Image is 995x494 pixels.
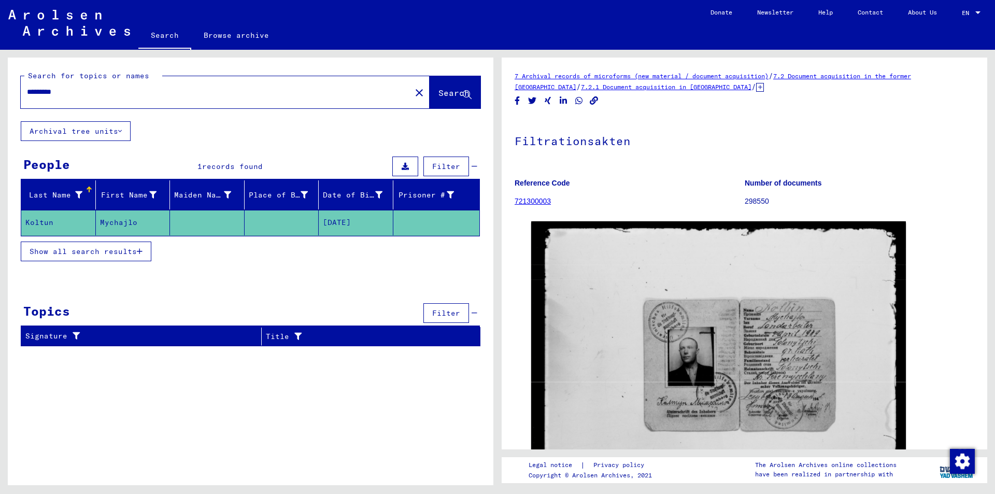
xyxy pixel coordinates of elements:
button: Show all search results [21,242,151,261]
button: Search [430,76,480,108]
mat-header-cell: Date of Birth [319,180,393,209]
div: Place of Birth [249,187,321,203]
div: Place of Birth [249,190,308,201]
div: Title [266,331,460,342]
a: Browse archive [191,23,281,48]
div: | [529,460,657,471]
p: Copyright © Arolsen Archives, 2021 [529,471,657,480]
span: 1 [197,162,202,171]
span: Filter [432,162,460,171]
div: First Name [100,190,157,201]
b: Number of documents [745,179,822,187]
button: Filter [423,303,469,323]
mat-cell: [DATE] [319,210,393,235]
p: The Arolsen Archives online collections [755,460,897,470]
div: People [23,155,70,174]
a: Search [138,23,191,50]
span: Search [438,88,470,98]
button: Share on Twitter [527,94,538,107]
mat-header-cell: Last Name [21,180,96,209]
a: 7.2.1 Document acquisition in [GEOGRAPHIC_DATA] [581,83,751,91]
img: yv_logo.png [937,457,976,483]
span: / [769,71,773,80]
div: First Name [100,187,170,203]
p: have been realized in partnership with [755,470,897,479]
button: Clear [409,82,430,103]
h1: Filtrationsakten [515,117,974,163]
div: Maiden Name [174,187,244,203]
b: Reference Code [515,179,570,187]
div: Prisoner # [397,187,467,203]
mat-icon: close [413,87,425,99]
span: Filter [432,308,460,318]
button: Share on LinkedIn [558,94,569,107]
span: EN [962,9,973,17]
div: Date of Birth [323,190,382,201]
span: / [751,82,756,91]
div: Title [266,328,470,345]
div: Signature [25,328,264,345]
button: Share on WhatsApp [574,94,585,107]
mat-label: Search for topics or names [28,71,149,80]
a: 7 Archival records of microforms (new material / document acquisition) [515,72,769,80]
mat-cell: Koltun [21,210,96,235]
img: Change consent [950,449,975,474]
a: 721300003 [515,197,551,205]
mat-header-cell: First Name [96,180,170,209]
span: records found [202,162,263,171]
button: Filter [423,157,469,176]
button: Share on Xing [543,94,553,107]
div: Date of Birth [323,187,395,203]
div: Maiden Name [174,190,231,201]
mat-header-cell: Place of Birth [245,180,319,209]
div: Signature [25,331,253,342]
a: Legal notice [529,460,580,471]
button: Share on Facebook [512,94,523,107]
mat-header-cell: Maiden Name [170,180,245,209]
img: Arolsen_neg.svg [8,10,130,36]
div: Topics [23,302,70,320]
div: Prisoner # [397,190,454,201]
div: Last Name [25,187,95,203]
span: Show all search results [30,247,137,256]
mat-cell: Mychajlo [96,210,170,235]
mat-header-cell: Prisoner # [393,180,480,209]
button: Copy link [589,94,600,107]
div: Last Name [25,190,82,201]
span: / [576,82,581,91]
a: Privacy policy [585,460,657,471]
button: Archival tree units [21,121,131,141]
p: 298550 [745,196,974,207]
